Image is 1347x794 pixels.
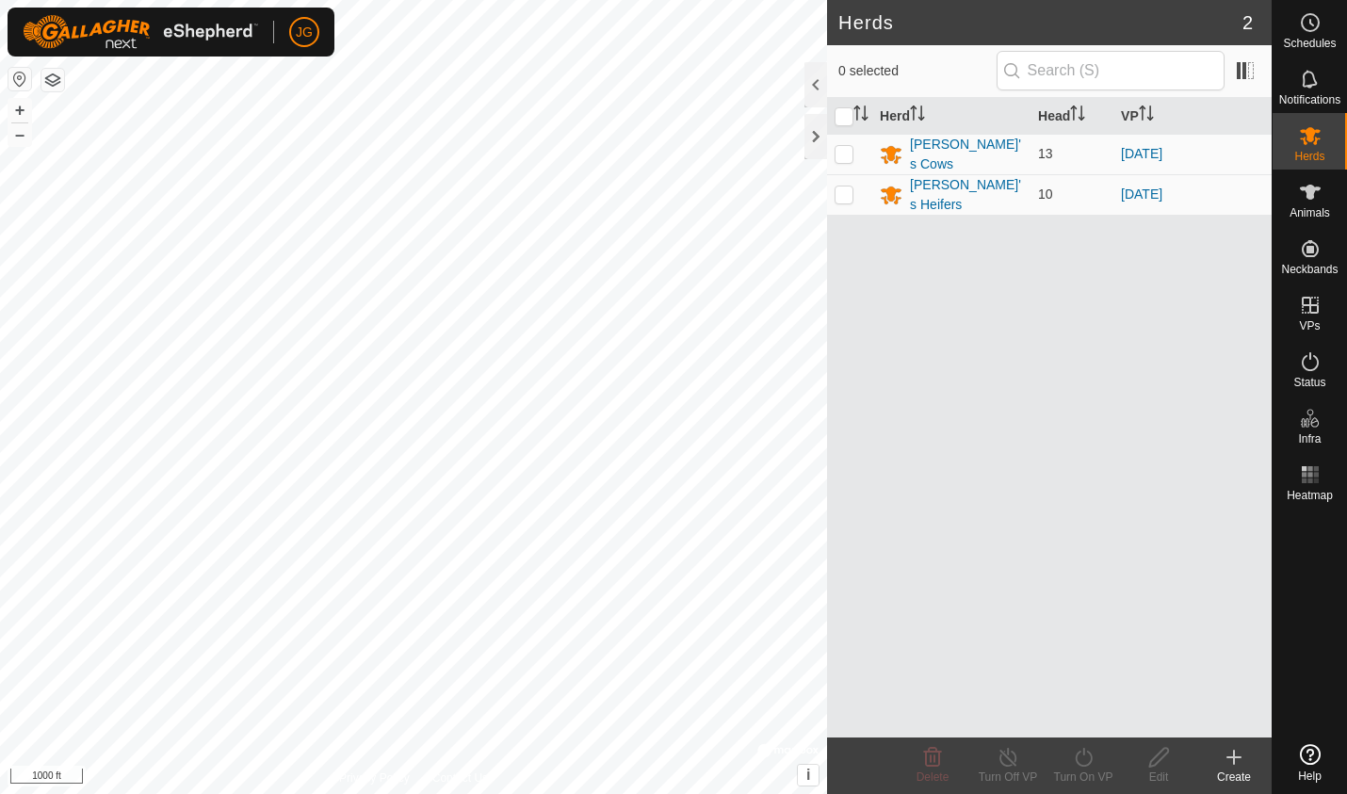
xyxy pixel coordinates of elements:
span: Notifications [1279,94,1340,105]
div: [PERSON_NAME]'s Cows [910,135,1023,174]
a: Help [1273,737,1347,789]
button: Map Layers [41,69,64,91]
button: i [798,765,819,786]
p-sorticon: Activate to sort [1139,108,1154,123]
span: Schedules [1283,38,1336,49]
span: Delete [917,770,949,784]
a: [DATE] [1121,146,1162,161]
span: Animals [1290,207,1330,219]
span: 13 [1038,146,1053,161]
a: [DATE] [1121,186,1162,202]
p-sorticon: Activate to sort [1070,108,1085,123]
img: Gallagher Logo [23,15,258,49]
span: Status [1293,377,1325,388]
h2: Herds [838,11,1242,34]
div: Edit [1121,769,1196,786]
th: VP [1113,98,1272,135]
div: [PERSON_NAME]'s Heifers [910,175,1023,215]
span: JG [296,23,313,42]
span: 2 [1242,8,1253,37]
input: Search (S) [997,51,1225,90]
button: – [8,123,31,146]
p-sorticon: Activate to sort [853,108,868,123]
a: Privacy Policy [339,770,410,786]
th: Herd [872,98,1031,135]
span: Infra [1298,433,1321,445]
span: Neckbands [1281,264,1338,275]
span: Help [1298,770,1322,782]
button: Reset Map [8,68,31,90]
div: Turn On VP [1046,769,1121,786]
span: 0 selected [838,61,997,81]
span: VPs [1299,320,1320,332]
div: Turn Off VP [970,769,1046,786]
p-sorticon: Activate to sort [910,108,925,123]
div: Create [1196,769,1272,786]
span: i [806,767,810,783]
span: Heatmap [1287,490,1333,501]
a: Contact Us [432,770,488,786]
span: 10 [1038,186,1053,202]
th: Head [1031,98,1113,135]
span: Herds [1294,151,1324,162]
button: + [8,99,31,122]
